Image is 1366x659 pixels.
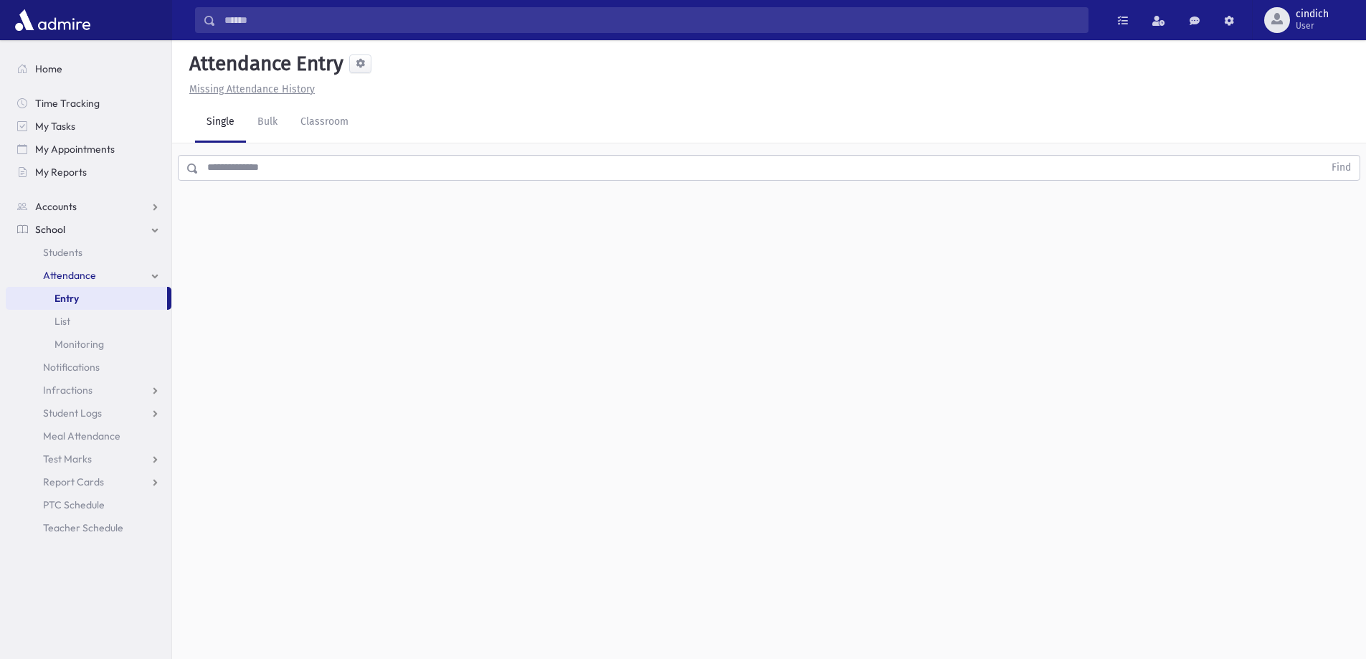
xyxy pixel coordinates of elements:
span: Students [43,246,82,259]
span: Student Logs [43,407,102,419]
span: School [35,223,65,236]
span: List [54,315,70,328]
span: My Reports [35,166,87,179]
span: cindich [1296,9,1329,20]
input: Search [216,7,1088,33]
span: User [1296,20,1329,32]
a: PTC Schedule [6,493,171,516]
a: My Tasks [6,115,171,138]
span: My Tasks [35,120,75,133]
a: Monitoring [6,333,171,356]
span: Test Marks [43,452,92,465]
a: Time Tracking [6,92,171,115]
a: Accounts [6,195,171,218]
span: PTC Schedule [43,498,105,511]
a: Bulk [246,103,289,143]
a: Single [195,103,246,143]
span: Meal Attendance [43,430,120,442]
span: Accounts [35,200,77,213]
a: Home [6,57,171,80]
a: Infractions [6,379,171,402]
a: My Appointments [6,138,171,161]
span: Time Tracking [35,97,100,110]
span: Notifications [43,361,100,374]
span: Teacher Schedule [43,521,123,534]
h5: Attendance Entry [184,52,343,76]
a: My Reports [6,161,171,184]
a: Teacher Schedule [6,516,171,539]
a: Students [6,241,171,264]
a: Test Marks [6,447,171,470]
span: My Appointments [35,143,115,156]
a: Student Logs [6,402,171,425]
img: AdmirePro [11,6,94,34]
a: Report Cards [6,470,171,493]
a: School [6,218,171,241]
u: Missing Attendance History [189,83,315,95]
a: List [6,310,171,333]
a: Meal Attendance [6,425,171,447]
a: Notifications [6,356,171,379]
span: Monitoring [54,338,104,351]
a: Attendance [6,264,171,287]
a: Classroom [289,103,360,143]
span: Report Cards [43,475,104,488]
span: Attendance [43,269,96,282]
button: Find [1323,156,1360,180]
span: Home [35,62,62,75]
span: Infractions [43,384,93,397]
a: Missing Attendance History [184,83,315,95]
a: Entry [6,287,167,310]
span: Entry [54,292,79,305]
